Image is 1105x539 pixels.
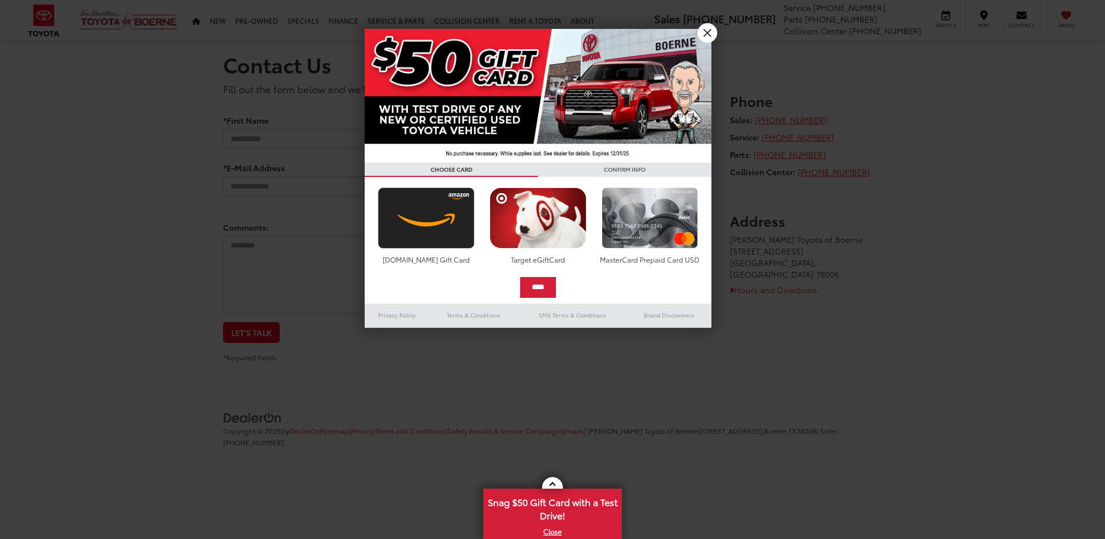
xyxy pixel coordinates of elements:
a: Terms & Conditions [429,308,518,322]
img: targetcard.png [487,187,589,249]
div: MasterCard Prepaid Card USD [599,254,701,264]
img: 42635_top_851395.jpg [365,29,711,163]
h3: CONFIRM INFO [538,163,711,177]
a: SMS Terms & Conditions [518,308,627,322]
img: mastercard.png [599,187,701,249]
span: Snag $50 Gift Card with a Test Drive! [484,490,621,525]
a: Brand Disclaimers [627,308,711,322]
div: Target eGiftCard [487,254,589,264]
img: amazoncard.png [375,187,477,249]
div: [DOMAIN_NAME] Gift Card [375,254,477,264]
a: Privacy Policy [365,308,429,322]
h3: CHOOSE CARD [365,163,538,177]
